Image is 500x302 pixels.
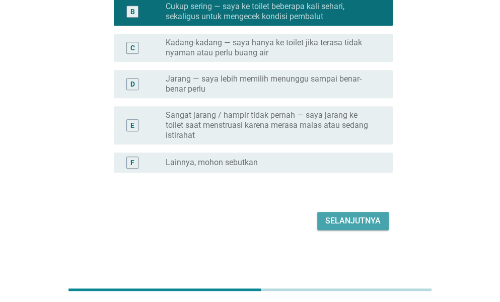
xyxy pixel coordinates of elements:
div: C [130,42,135,53]
div: Selanjutnya [325,215,381,227]
div: B [130,6,135,17]
div: D [130,79,135,89]
div: F [130,157,134,168]
label: Sangat jarang / hampir tidak pernah — saya jarang ke toilet saat menstruasi karena merasa malas a... [166,110,377,140]
button: Selanjutnya [317,212,389,230]
label: Kadang-kadang — saya hanya ke toilet jika terasa tidak nyaman atau perlu buang air [166,38,377,58]
label: Jarang — saya lebih memilih menunggu sampai benar-benar perlu [166,74,377,94]
label: Cukup sering — saya ke toilet beberapa kali sehari, sekaligus untuk mengecek kondisi pembalut [166,2,377,22]
div: E [130,120,134,130]
label: Lainnya, mohon sebutkan [166,158,258,168]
